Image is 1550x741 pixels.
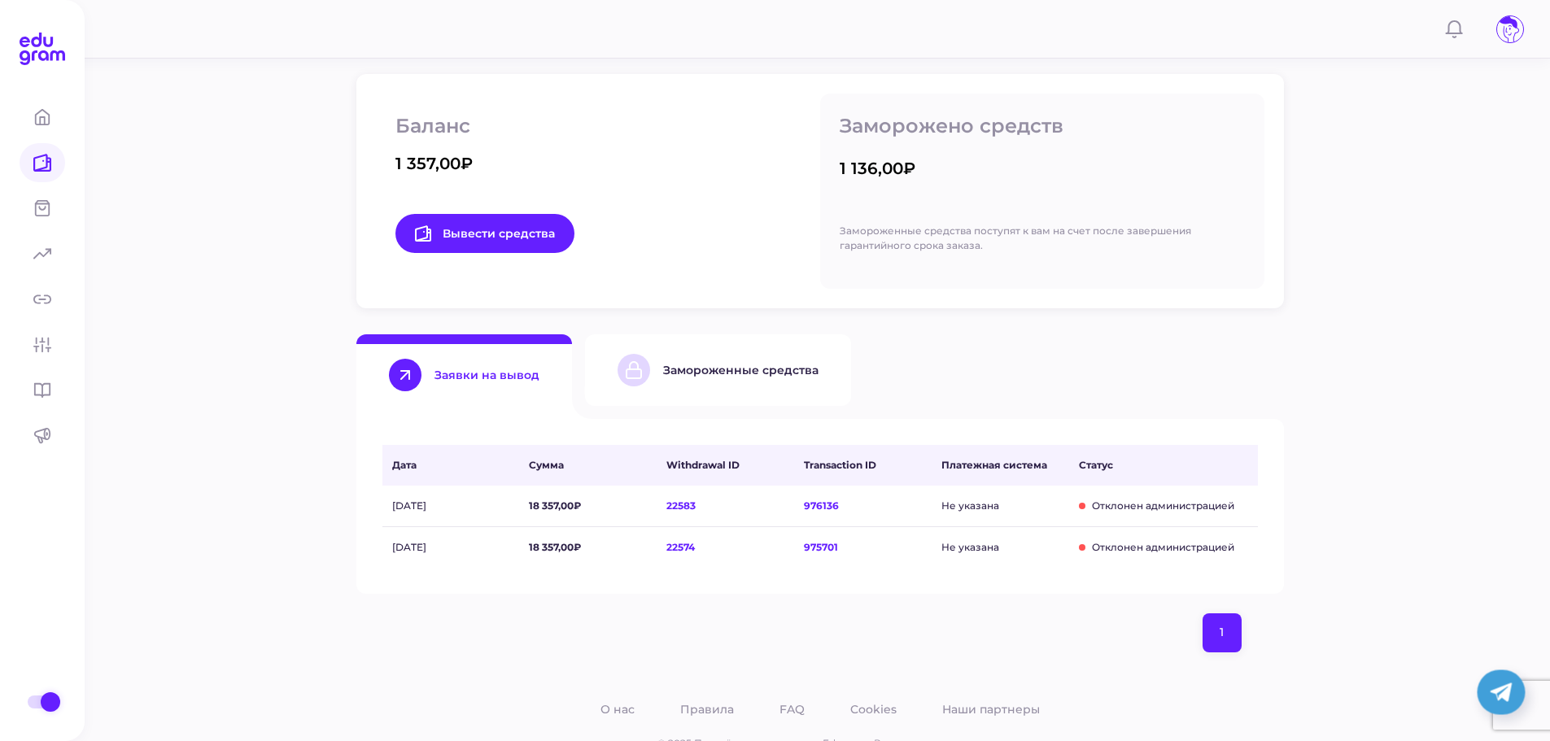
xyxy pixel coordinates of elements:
nav: pagination navigation [1199,613,1245,652]
span: 975701 [804,540,932,555]
span: Сумма [529,458,657,473]
span: Статус [1079,458,1258,473]
a: Вывести средства [395,214,574,253]
button: Замороженные средства [585,334,851,406]
a: Cookies [847,699,900,720]
span: Вывести средства [415,225,555,242]
span: Отклонен администрацией [1079,499,1258,513]
a: Наши партнеры [939,699,1043,720]
button: Заявки на вывод [356,334,572,406]
span: Transaction ID [804,458,932,473]
a: О нас [597,699,638,720]
p: Замороженные средства поступят к вам на счет после завершения гарантийного срока заказа. [840,224,1245,253]
div: 1 357,00₽ [395,152,473,175]
span: Дата [392,458,520,473]
span: 18 357,00₽ [529,499,657,513]
span: Withdrawal ID [666,458,794,473]
div: 1 136,00₽ [840,157,915,180]
span: 976136 [804,499,932,513]
span: 18 357,00₽ [529,540,657,555]
span: 22574 [666,540,794,555]
a: Правила [677,699,737,720]
span: Не указана [941,540,1069,555]
span: [DATE] [392,499,520,513]
span: Отклонен администрацией [1079,540,1258,555]
span: 22583 [666,499,794,513]
span: [DATE] [392,540,520,555]
a: FAQ [776,699,808,720]
button: page 1 [1203,613,1242,652]
span: Платежная система [941,458,1069,473]
p: Баланс [395,113,801,139]
div: Withdraw Requests [382,445,1258,568]
span: Не указана [941,499,1069,513]
div: Замороженные средства [663,363,819,377]
div: Заявки на вывод [434,368,539,382]
p: Заморожено средств [840,113,1245,139]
